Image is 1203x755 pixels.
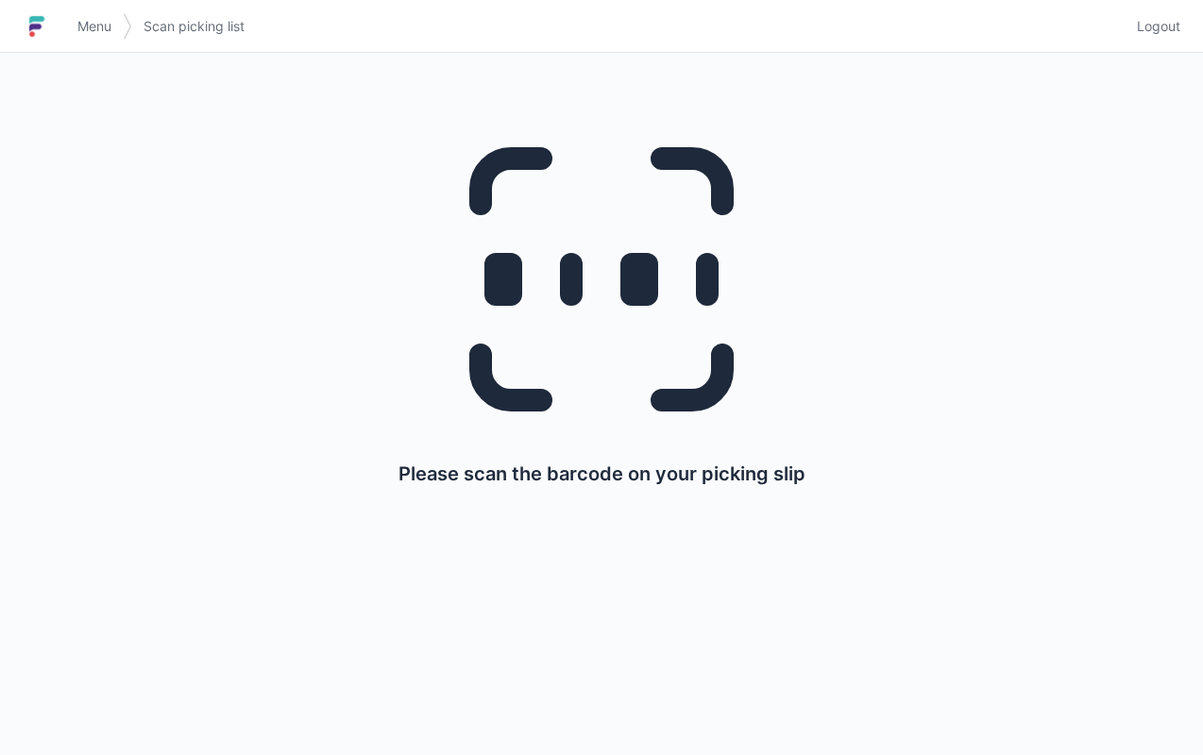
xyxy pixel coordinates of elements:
span: Logout [1137,17,1180,36]
img: logo-small.jpg [23,11,51,42]
span: Menu [77,17,111,36]
a: Logout [1126,9,1180,43]
a: Menu [66,9,123,43]
img: svg> [123,4,132,49]
a: Scan picking list [132,9,256,43]
span: Scan picking list [144,17,245,36]
p: Please scan the barcode on your picking slip [398,461,805,487]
